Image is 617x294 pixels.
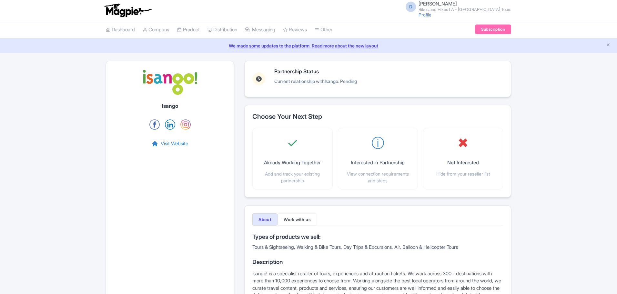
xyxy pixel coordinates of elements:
[419,7,511,12] small: Bikes and Hikes LA - [GEOGRAPHIC_DATA] Tours
[180,119,191,130] a: Instagram
[343,133,412,184] button: ⓘ Interested in Partnership View connection requirements and steps
[283,21,307,39] a: Reviews
[207,21,237,39] a: Distribution
[162,103,178,109] h1: Isango
[165,119,175,130] a: LinkedIn
[343,170,412,184] p: View connection requirements and steps
[278,213,317,226] button: Work with us
[106,21,135,39] a: Dashboard
[149,119,160,130] a: Facebook
[252,234,503,240] h3: Types of products we sell:
[252,213,278,226] button: About
[103,3,153,17] img: logo-ab69f6fb50320c5b225c76a69d11143b.png
[274,69,357,75] h3: Partnership Status
[419,12,431,17] a: Profile
[406,2,416,12] span: D
[402,1,511,12] a: D [PERSON_NAME] Bikes and Hikes LA - [GEOGRAPHIC_DATA] Tours
[149,119,160,130] img: Facebook icon
[143,21,169,39] a: Company
[447,159,479,167] p: Not Interested
[177,21,200,39] a: Product
[315,21,332,39] a: Other
[165,119,175,130] img: LinkedIn icon
[252,113,503,120] h2: Choose Your Next Step
[180,119,191,130] img: Instagram icon
[351,159,405,167] p: Interested in Partnership
[258,170,327,184] p: Add and track your existing partnership
[252,259,503,265] h3: Description
[4,42,613,49] a: We made some updates to the platform. Read more about the new layout
[419,1,457,7] span: [PERSON_NAME]
[152,140,188,147] a: Visit Website
[606,42,611,49] button: Close announcement
[287,133,298,153] span: ✓
[245,21,275,39] a: Messaging
[274,78,357,85] p: Current relationship with : Pending
[325,78,338,84] span: Isango
[264,159,321,167] p: Already Working Together
[258,133,327,184] button: ✓ Already Working Together Add and track your existing partnership
[252,244,503,251] p: Tours & Sightseeing, Walking & Bike Tours, Day Trips & Excursions, Air, Balloon & Helicopter Tours
[371,133,384,153] span: ⓘ
[436,133,490,177] button: ✖ Not Interested Hide from your reseller list
[130,69,210,96] img: q6io59xdvqlu8hsjuhyn.svg
[436,170,490,177] p: Hide from your reseller list
[475,25,511,34] a: Subscription
[458,133,469,153] span: ✖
